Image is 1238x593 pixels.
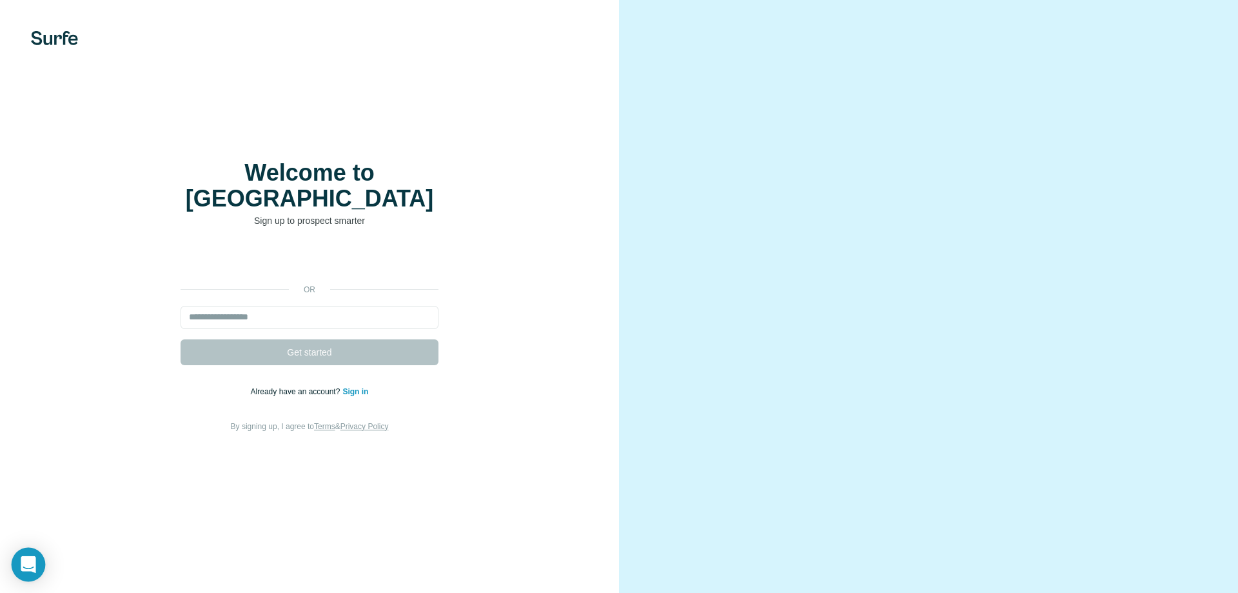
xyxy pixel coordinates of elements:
[289,284,330,296] p: or
[314,422,335,431] a: Terms
[181,160,438,212] h1: Welcome to [GEOGRAPHIC_DATA]
[231,422,389,431] span: By signing up, I agree to &
[342,387,368,396] a: Sign in
[251,387,343,396] span: Already have an account?
[340,422,389,431] a: Privacy Policy
[181,214,438,227] p: Sign up to prospect smarter
[174,246,445,275] iframe: Sign in with Google Button
[31,31,78,45] img: Surfe's logo
[12,548,46,582] div: Open Intercom Messenger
